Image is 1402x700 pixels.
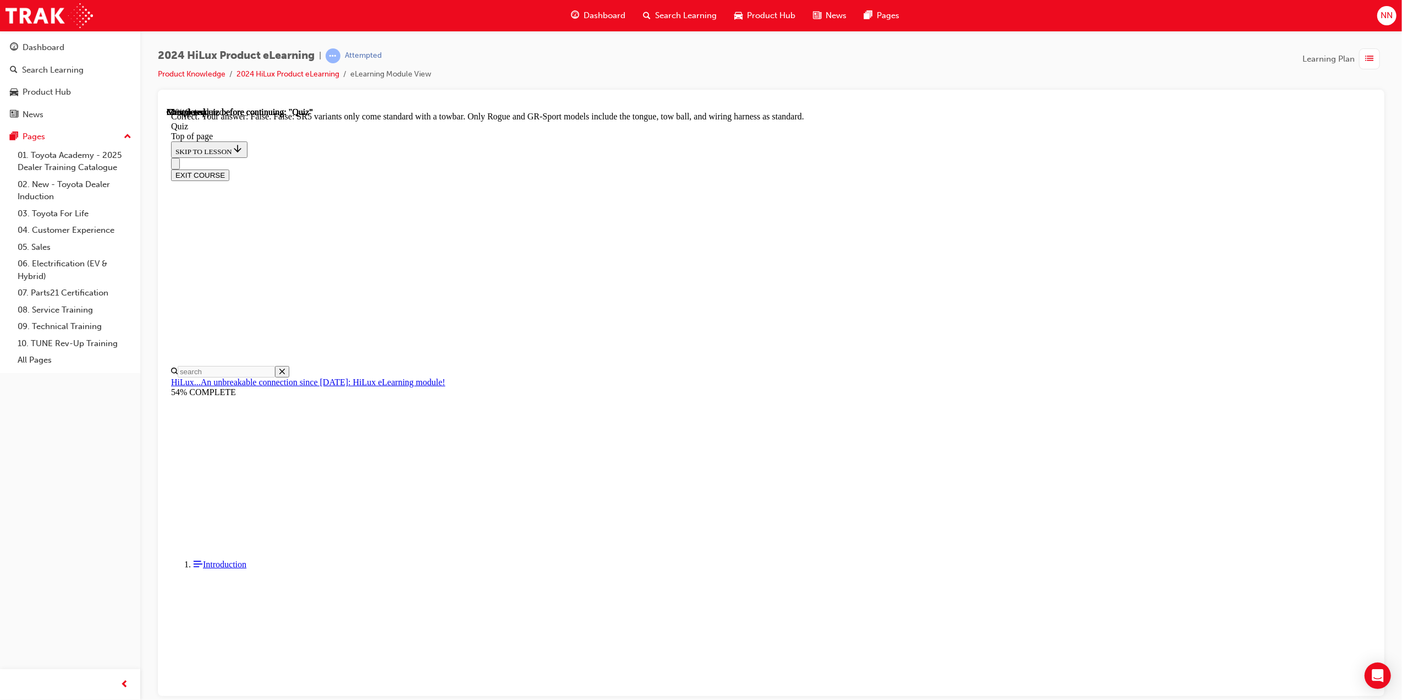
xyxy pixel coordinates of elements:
[864,9,872,23] span: pages-icon
[826,9,846,22] span: News
[725,4,804,27] a: car-iconProduct Hub
[4,127,136,147] button: Pages
[4,82,136,102] a: Product Hub
[4,24,1205,34] div: Top of page
[108,259,123,270] button: Close search menu
[13,302,136,319] a: 08. Service Training
[10,43,18,53] span: guage-icon
[1365,663,1391,689] div: Open Intercom Messenger
[4,280,1205,290] div: 54% COMPLETE
[634,4,725,27] a: search-iconSearch Learning
[855,4,908,27] a: pages-iconPages
[4,14,1205,24] div: Quiz
[10,65,18,75] span: search-icon
[326,48,340,63] span: learningRecordVerb_ATTEMPT-icon
[23,130,45,143] div: Pages
[1302,53,1355,65] span: Learning Plan
[10,87,18,97] span: car-icon
[13,335,136,352] a: 10. TUNE Rev-Up Training
[747,9,795,22] span: Product Hub
[4,51,13,62] button: Close navigation menu
[23,108,43,121] div: News
[9,40,76,48] span: SKIP TO LESSON
[1377,6,1396,25] button: NN
[237,69,339,79] a: 2024 HiLux Product eLearning
[584,9,625,22] span: Dashboard
[6,3,93,28] img: Trak
[13,176,136,205] a: 02. New - Toyota Dealer Induction
[350,68,431,81] li: eLearning Module View
[562,4,634,27] a: guage-iconDashboard
[734,9,743,23] span: car-icon
[1381,9,1393,22] span: NN
[655,9,717,22] span: Search Learning
[13,222,136,239] a: 04. Customer Experience
[23,86,71,99] div: Product Hub
[13,285,136,302] a: 07. Parts21 Certification
[10,132,18,142] span: pages-icon
[11,259,108,270] input: Search
[13,205,136,222] a: 03. Toyota For Life
[1366,52,1374,66] span: list-icon
[22,64,84,76] div: Search Learning
[4,4,1205,14] div: Correct. Your answer: False. False: SR5 variants only come standard with a towbar. Only Rogue and...
[158,69,226,79] a: Product Knowledge
[13,147,136,176] a: 01. Toyota Academy - 2025 Dealer Training Catalogue
[121,678,129,692] span: prev-icon
[571,9,579,23] span: guage-icon
[345,51,382,61] div: Attempted
[4,105,136,125] a: News
[4,34,81,51] button: SKIP TO LESSON
[4,37,136,58] a: Dashboard
[813,9,821,23] span: news-icon
[23,41,64,54] div: Dashboard
[10,110,18,120] span: news-icon
[124,130,131,144] span: up-icon
[13,255,136,285] a: 06. Electrification (EV & Hybrid)
[4,60,136,80] a: Search Learning
[13,239,136,256] a: 05. Sales
[158,50,315,62] span: 2024 HiLux Product eLearning
[1302,48,1384,69] button: Learning Plan
[4,62,63,74] button: EXIT COURSE
[13,352,136,369] a: All Pages
[643,9,651,23] span: search-icon
[13,318,136,335] a: 09. Technical Training
[877,9,899,22] span: Pages
[4,270,279,280] a: HiLux...An unbreakable connection since [DATE]: HiLux eLearning module!
[319,50,321,62] span: |
[4,35,136,127] button: DashboardSearch LearningProduct HubNews
[804,4,855,27] a: news-iconNews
